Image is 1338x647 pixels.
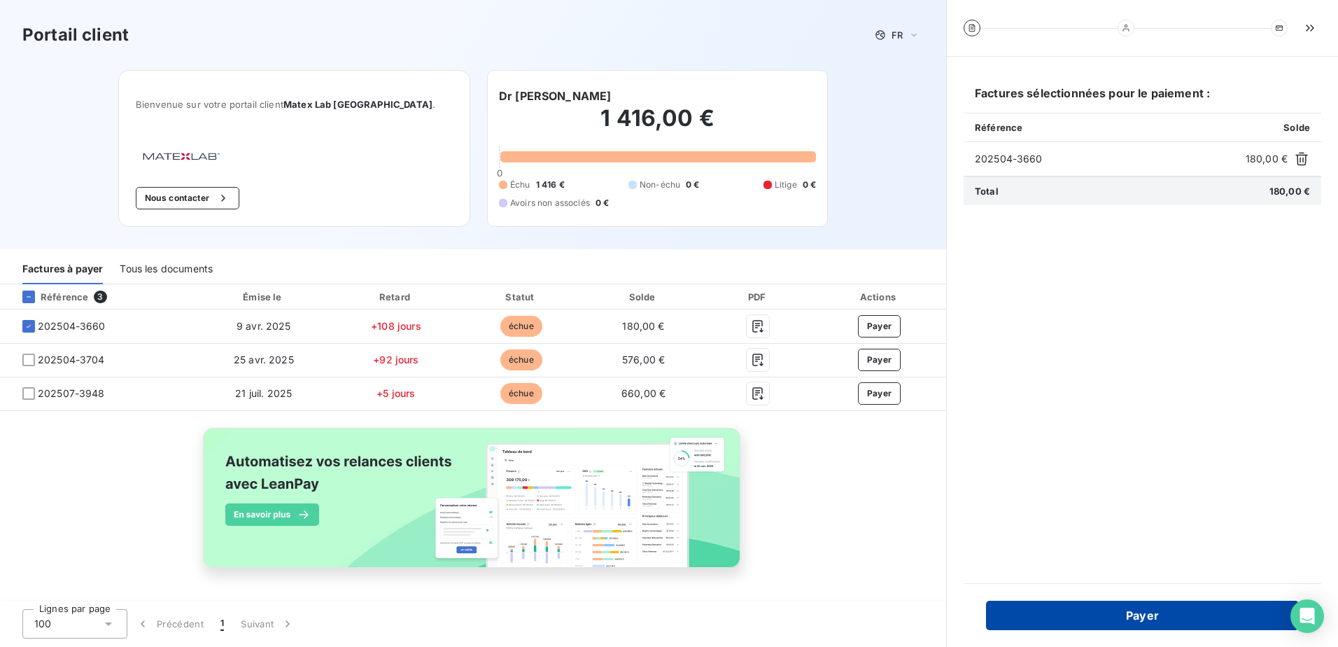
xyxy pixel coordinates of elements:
span: +92 jours [373,354,418,366]
span: 576,00 € [622,354,665,366]
div: Actions [815,290,943,304]
button: Suivant [232,609,303,639]
span: 660,00 € [621,387,666,399]
span: 180,00 € [1269,186,1310,197]
span: +108 jours [371,320,421,332]
span: 202504-3660 [38,319,106,333]
span: 202504-3660 [975,152,1240,166]
div: Émise le [197,290,330,304]
div: Statut [462,290,580,304]
div: Retard [335,290,456,304]
span: Avoirs non associés [510,197,590,209]
span: échue [500,383,542,404]
div: Tous les documents [120,255,213,284]
span: Litige [775,179,797,191]
button: Payer [858,315,901,338]
span: 180,00 € [1246,152,1288,166]
span: 21 juil. 2025 [235,387,292,399]
h2: 1 416,00 € [499,104,816,146]
span: Échu [510,179,530,191]
span: 0 € [596,197,609,209]
img: Company logo [136,146,225,165]
span: Non-échu [640,179,680,191]
button: Payer [986,601,1299,630]
button: Précédent [127,609,212,639]
span: 0 € [803,179,816,191]
span: Total [975,186,999,197]
span: FR [892,29,903,41]
span: 180,00 € [622,320,664,332]
h6: Dr [PERSON_NAME] [499,88,611,104]
span: Matex Lab [GEOGRAPHIC_DATA] [283,99,432,110]
button: Nous contacter [136,187,239,209]
div: Factures à payer [22,255,103,284]
span: échue [500,316,542,337]
button: 1 [212,609,232,639]
span: 1 416 € [536,179,565,191]
span: 1 [220,617,224,631]
span: Bienvenue sur votre portail client . [136,99,453,110]
span: +5 jours [376,387,415,399]
img: banner [190,419,756,592]
span: 202507-3948 [38,387,105,401]
span: 3 [94,291,106,303]
span: Solde [1283,122,1310,133]
div: PDF [707,290,810,304]
h6: Factures sélectionnées pour le paiement : [964,85,1321,113]
div: Open Intercom Messenger [1290,599,1324,633]
span: 25 avr. 2025 [234,354,294,366]
span: 0 [497,167,502,179]
span: Référence [975,122,1022,133]
span: échue [500,349,542,370]
span: 9 avr. 2025 [237,320,291,332]
h3: Portail client [22,22,129,48]
div: Référence [11,291,88,303]
span: 100 [34,617,51,631]
button: Payer [858,349,901,371]
span: 202504-3704 [38,353,105,367]
div: Solde [586,290,700,304]
button: Payer [858,382,901,405]
span: 0 € [686,179,699,191]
